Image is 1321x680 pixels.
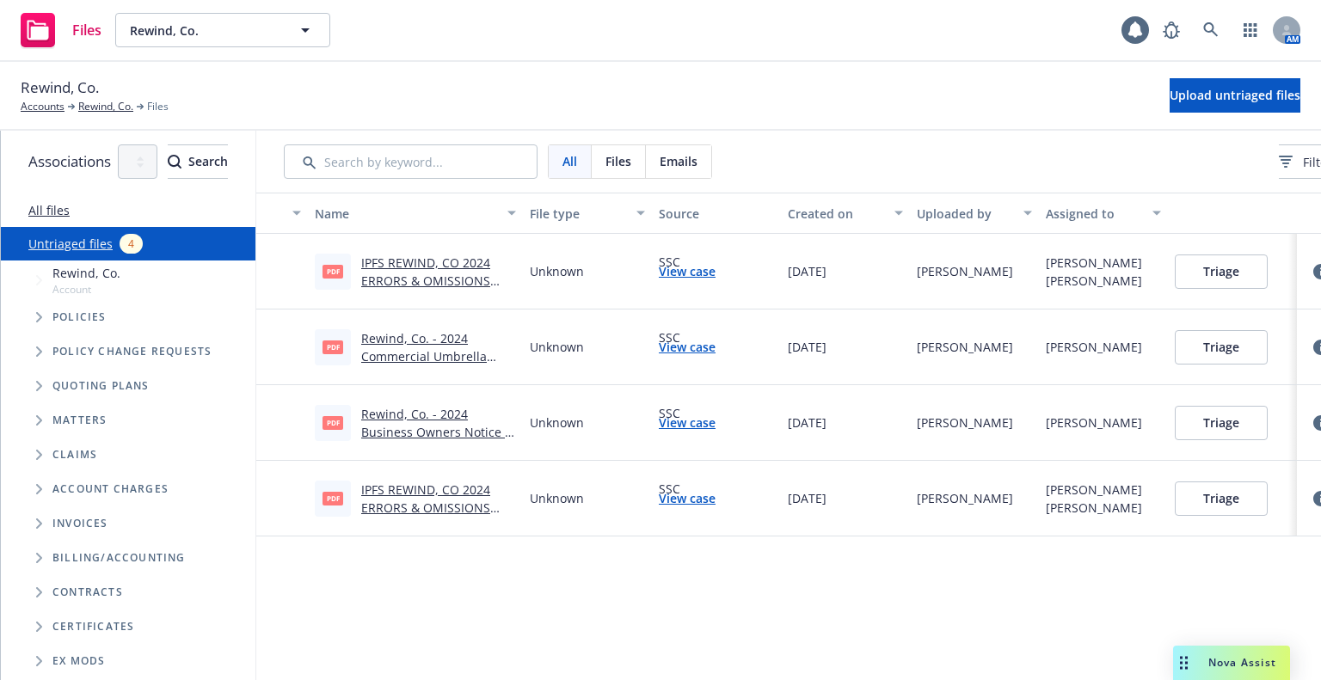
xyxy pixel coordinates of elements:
[52,553,186,563] span: Billing/Accounting
[659,205,774,223] div: Source
[1175,481,1268,516] button: Triage
[115,13,330,47] button: Rewind, Co.
[168,155,181,168] svg: Search
[660,152,697,170] span: Emails
[659,262,716,280] a: View case
[1233,13,1268,47] a: Switch app
[659,489,716,507] a: View case
[1046,499,1142,517] div: [PERSON_NAME]
[523,193,652,234] button: File type
[530,205,626,223] div: File type
[168,144,228,179] button: SearchSearch
[1046,481,1142,499] div: [PERSON_NAME]
[308,193,523,234] button: Name
[28,150,111,173] span: Associations
[659,414,716,432] a: View case
[917,205,1013,223] div: Uploaded by
[917,338,1013,356] div: [PERSON_NAME]
[52,282,120,297] span: Account
[1208,655,1276,670] span: Nova Assist
[917,262,1013,280] div: [PERSON_NAME]
[52,346,212,357] span: Policy change requests
[72,23,101,37] span: Files
[1154,13,1189,47] a: Report a Bug
[52,622,134,632] span: Certificates
[1046,338,1142,356] div: [PERSON_NAME]
[1046,254,1142,272] div: [PERSON_NAME]
[130,21,279,40] span: Rewind, Co.
[1173,646,1195,680] div: Drag to move
[21,77,99,99] span: Rewind, Co.
[605,152,631,170] span: Files
[1046,272,1142,290] div: [PERSON_NAME]
[361,481,495,552] a: IPFS REWIND, CO 2024 ERRORS & OMISSIONS NOTICE OF INTENT TO CANCEL EFF [DATE].pdf
[52,587,123,597] span: Contracts
[14,6,108,54] a: Files
[361,330,508,401] a: Rewind, Co. - 2024 Commercial Umbrella Notice of Non-Renewal of Insurance .pdf
[1046,205,1142,223] div: Assigned to
[788,489,826,507] span: [DATE]
[28,235,113,253] a: Untriaged files
[788,262,826,280] span: [DATE]
[323,416,343,429] span: pdf
[917,489,1013,507] div: [PERSON_NAME]
[788,205,884,223] div: Created on
[284,144,538,179] input: Search by keyword...
[52,264,120,282] span: Rewind, Co.
[652,193,781,234] button: Source
[28,202,70,218] a: All files
[52,656,105,666] span: Ex Mods
[1173,646,1290,680] button: Nova Assist
[315,205,497,223] div: Name
[52,381,150,391] span: Quoting plans
[788,338,826,356] span: [DATE]
[52,484,169,494] span: Account charges
[361,254,495,325] a: IPFS REWIND, CO 2024 ERRORS & OMISSIONS NOTICE OF INTENT TO CANCEL EFF [DATE].pdf
[323,340,343,353] span: pdf
[1,260,255,541] div: Tree Example
[78,99,133,114] a: Rewind, Co.
[52,312,107,322] span: Policies
[1175,406,1268,440] button: Triage
[781,193,910,234] button: Created on
[52,450,97,460] span: Claims
[659,338,716,356] a: View case
[1175,330,1268,365] button: Triage
[1175,254,1268,289] button: Triage
[1039,193,1168,234] button: Assigned to
[323,265,343,278] span: pdf
[52,415,107,426] span: Matters
[361,406,516,476] a: Rewind, Co. - 2024 Business Owners Notice of Non-Renewal of Insurance .pdf
[21,99,65,114] a: Accounts
[1170,78,1300,113] button: Upload untriaged files
[52,518,108,529] span: Invoices
[120,234,143,254] div: 4
[168,145,228,178] div: Search
[562,152,577,170] span: All
[917,414,1013,432] div: [PERSON_NAME]
[910,193,1039,234] button: Uploaded by
[1170,87,1300,103] span: Upload untriaged files
[1194,13,1228,47] a: Search
[147,99,169,114] span: Files
[1046,414,1142,432] div: [PERSON_NAME]
[788,414,826,432] span: [DATE]
[323,492,343,505] span: pdf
